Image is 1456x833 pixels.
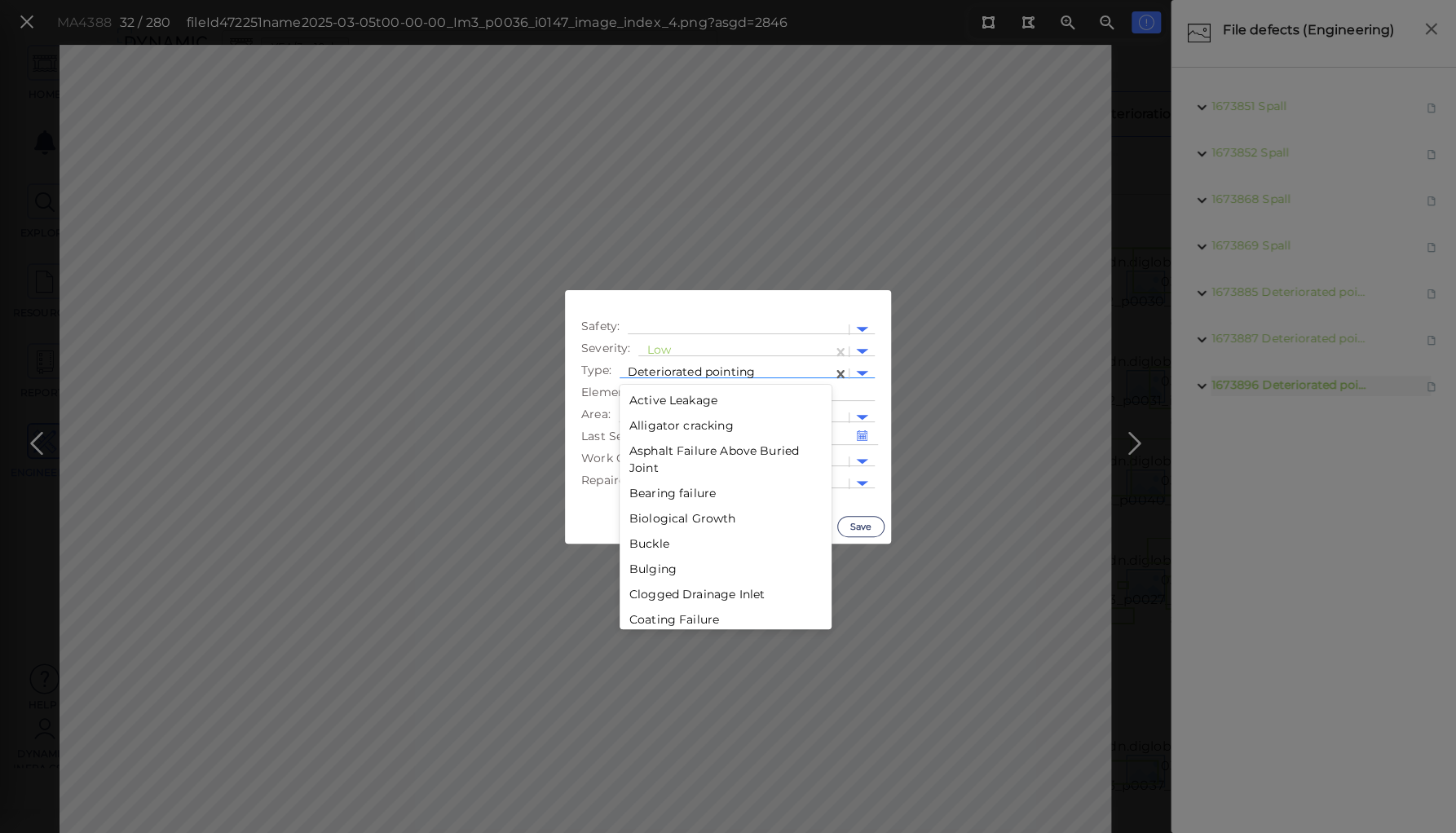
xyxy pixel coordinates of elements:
[581,428,640,445] span: Last Seen :
[581,472,635,489] span: Repaired :
[581,362,611,379] span: Type :
[581,384,633,401] span: Element :
[581,450,653,467] span: Work Order :
[581,406,611,423] span: Area :
[1387,760,1444,821] iframe: Chat
[628,364,755,379] span: Deteriorated pointing
[620,531,832,557] div: Buckle
[620,582,832,607] div: Clogged Drainage Inlet
[620,413,832,439] div: Alligator cracking
[646,342,670,357] span: Low
[581,318,620,335] span: Safety :
[620,557,832,582] div: Bulging
[837,516,885,537] button: Save
[620,607,832,632] div: Coating Failure
[620,388,832,413] div: Active Leakage
[620,439,832,481] div: Asphalt Failure Above Buried Joint
[620,506,832,531] div: Biological Growth
[581,340,630,357] span: Severity :
[620,481,832,506] div: Bearing failure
